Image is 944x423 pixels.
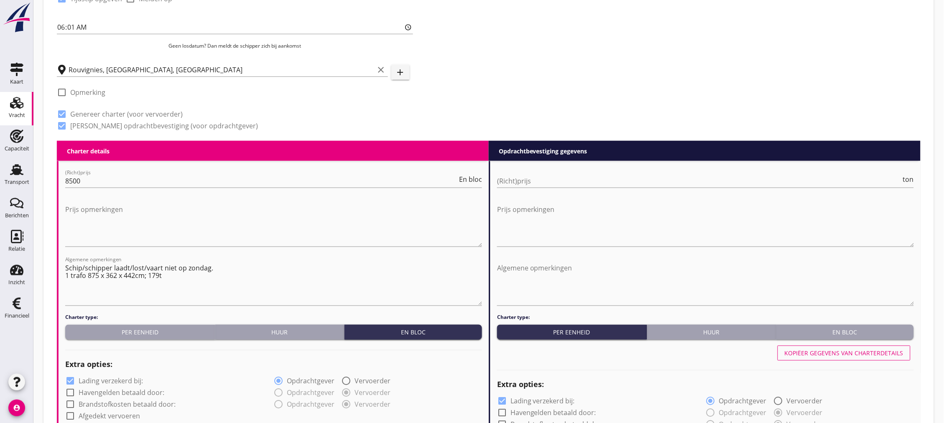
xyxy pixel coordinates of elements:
label: Genereer charter (voor vervoerder) [70,110,183,118]
button: Per eenheid [65,325,215,340]
div: Relatie [8,246,25,252]
h4: Charter type: [65,314,482,321]
button: Per eenheid [497,325,647,340]
div: Huur [651,328,773,337]
label: Lading verzekerd bij: [510,397,575,405]
h2: Extra opties: [65,359,482,370]
div: Vracht [9,112,25,118]
button: Huur [215,325,345,340]
label: Lading verzekerd bij: [79,377,143,385]
div: Inzicht [8,280,25,285]
label: Opdrachtgever [719,397,767,405]
div: Kaart [10,79,23,84]
i: add [395,67,406,77]
div: Financieel [5,313,29,319]
div: Huur [219,328,341,337]
label: [PERSON_NAME] opdrachtbevestiging (voor opdrachtgever) [70,122,258,130]
input: Losplaats [69,63,375,76]
div: En bloc [348,328,479,337]
div: Kopiëer gegevens van charterdetails [785,349,903,358]
div: Per eenheid [500,328,643,337]
input: (Richt)prijs [65,174,457,188]
button: Huur [647,325,777,340]
label: Opdrachtgever [287,377,335,385]
input: (Richt)prijs [497,174,901,188]
label: Vervoerder [355,377,391,385]
i: clear [376,65,386,75]
img: logo-small.a267ee39.svg [2,2,32,33]
textarea: Prijs opmerkingen [497,203,914,247]
textarea: Prijs opmerkingen [65,203,482,247]
label: Vervoerder [787,397,823,405]
label: Havengelden betaald door: [79,389,164,397]
span: ton [903,176,914,183]
textarea: Algemene opmerkingen [65,262,482,306]
span: En bloc [459,176,482,183]
button: Kopiëer gegevens van charterdetails [778,346,911,361]
div: Per eenheid [69,328,212,337]
button: En bloc [776,325,914,340]
label: Havengelden betaald door: [510,409,596,417]
i: account_circle [8,400,25,416]
div: En bloc [780,328,911,337]
h4: Charter type: [497,314,914,321]
div: Berichten [5,213,29,218]
button: En bloc [344,325,482,340]
div: Capaciteit [5,146,29,151]
div: Transport [5,179,29,185]
label: Brandstofkosten betaald door: [79,400,176,409]
h2: Extra opties: [497,379,914,390]
label: Afgedekt vervoeren [79,412,140,420]
label: Opmerking [70,88,105,97]
p: Geen losdatum? Dan meldt de schipper zich bij aankomst [57,42,413,50]
textarea: Algemene opmerkingen [497,262,914,306]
